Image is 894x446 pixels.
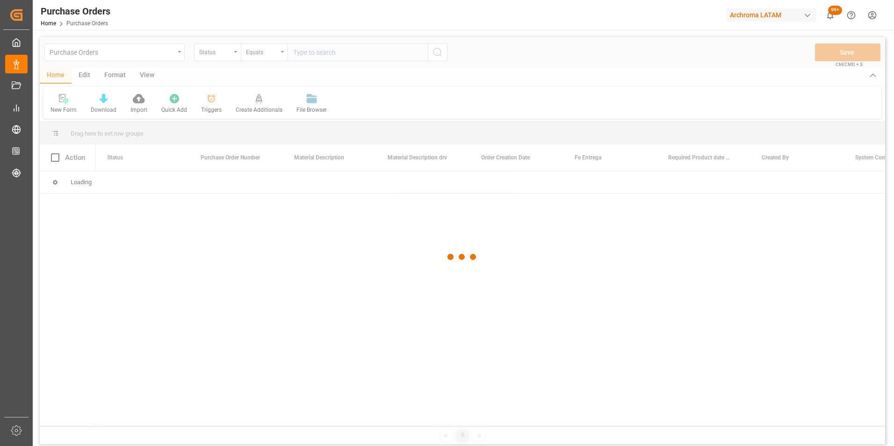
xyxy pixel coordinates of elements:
a: Home [41,20,56,27]
button: show 100 new notifications [820,5,841,26]
button: Help Center [841,5,862,26]
div: Purchase Orders [41,4,110,18]
button: Archroma LATAM [726,6,820,24]
div: Archroma LATAM [726,8,816,22]
span: 99+ [828,6,842,15]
